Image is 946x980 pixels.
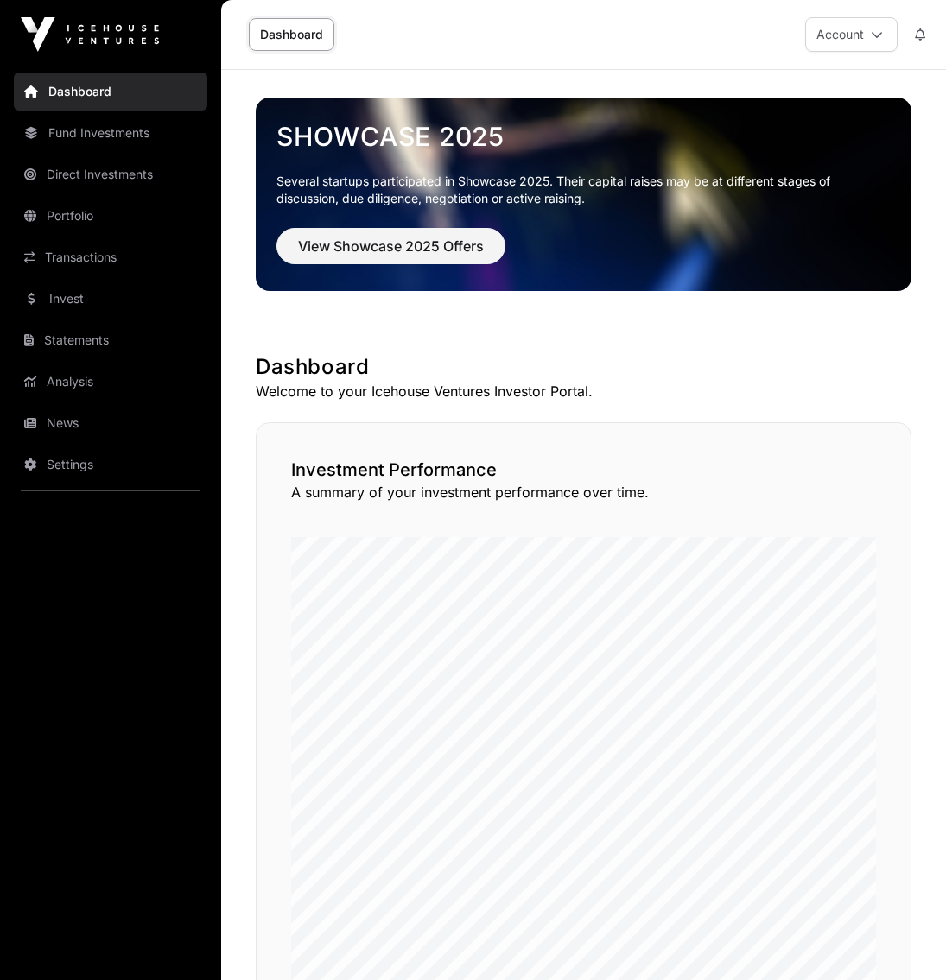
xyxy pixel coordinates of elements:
a: Portfolio [14,197,207,235]
a: Dashboard [14,73,207,111]
p: Welcome to your Icehouse Ventures Investor Portal. [256,381,911,401]
a: Invest [14,280,207,318]
a: Settings [14,446,207,484]
a: Fund Investments [14,114,207,152]
a: Dashboard [249,18,334,51]
a: Statements [14,321,207,359]
a: News [14,404,207,442]
button: View Showcase 2025 Offers [276,228,505,264]
button: Account [805,17,898,52]
a: Showcase 2025 [276,121,891,152]
a: Transactions [14,238,207,276]
p: Several startups participated in Showcase 2025. Their capital raises may be at different stages o... [276,173,857,207]
img: Showcase 2025 [256,98,911,291]
iframe: Chat Widget [860,897,946,980]
p: A summary of your investment performance over time. [291,482,876,503]
a: Analysis [14,363,207,401]
img: Icehouse Ventures Logo [21,17,159,52]
a: View Showcase 2025 Offers [276,245,505,262]
h2: Investment Performance [291,458,876,482]
h1: Dashboard [256,353,911,381]
span: View Showcase 2025 Offers [298,236,484,256]
a: Direct Investments [14,155,207,193]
